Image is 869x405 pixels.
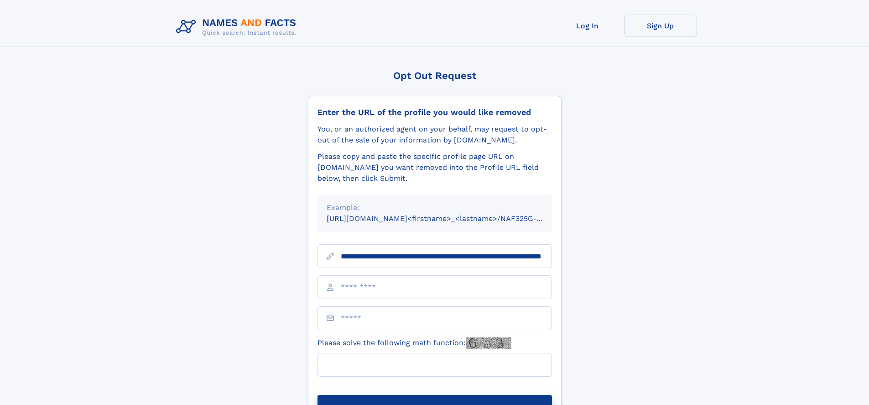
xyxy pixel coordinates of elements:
[317,337,511,349] label: Please solve the following math function:
[317,124,552,146] div: You, or an authorized agent on your behalf, may request to opt-out of the sale of your informatio...
[327,202,543,213] div: Example:
[172,15,304,39] img: Logo Names and Facts
[551,15,624,37] a: Log In
[327,214,569,223] small: [URL][DOMAIN_NAME]<firstname>_<lastname>/NAF325G-xxxxxxxx
[624,15,697,37] a: Sign Up
[308,70,562,81] div: Opt Out Request
[317,151,552,184] div: Please copy and paste the specific profile page URL on [DOMAIN_NAME] you want removed into the Pr...
[317,107,552,117] div: Enter the URL of the profile you would like removed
